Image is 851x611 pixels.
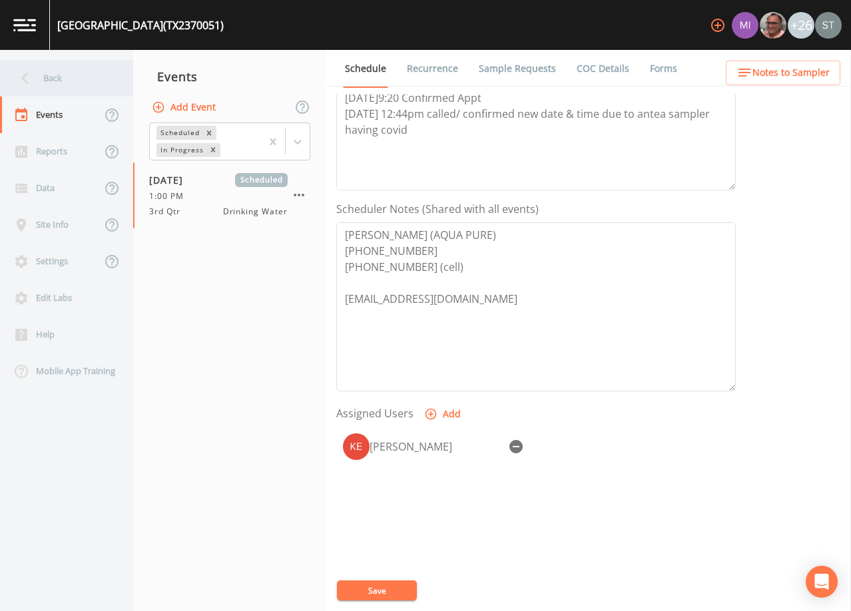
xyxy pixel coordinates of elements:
[422,402,466,427] button: Add
[206,143,220,157] div: Remove In Progress
[788,12,814,39] div: +26
[202,126,216,140] div: Remove Scheduled
[149,190,192,202] span: 1:00 PM
[57,17,224,33] div: [GEOGRAPHIC_DATA] (TX2370051)
[759,12,787,39] div: Mike Franklin
[336,405,414,421] label: Assigned Users
[156,143,206,157] div: In Progress
[648,50,679,87] a: Forms
[223,206,288,218] span: Drinking Water
[337,580,417,600] button: Save
[343,433,370,460] img: 64181b766c12904a24ab5afc709e0199
[726,61,840,85] button: Notes to Sampler
[760,12,786,39] img: e2d790fa78825a4bb76dcb6ab311d44c
[133,162,326,229] a: [DATE]Scheduled1:00 PM3rd QtrDrinking Water
[806,566,838,598] div: Open Intercom Messenger
[336,201,539,217] label: Scheduler Notes (Shared with all events)
[149,173,192,187] span: [DATE]
[156,126,202,140] div: Scheduled
[732,12,758,39] img: a1ea4ff7c53760f38bef77ef7c6649bf
[752,65,830,81] span: Notes to Sampler
[575,50,631,87] a: COC Details
[149,95,221,120] button: Add Event
[13,19,36,31] img: logo
[405,50,460,87] a: Recurrence
[731,12,759,39] div: Miriaha Caddie
[235,173,288,187] span: Scheduled
[336,222,736,391] textarea: [PERSON_NAME] (AQUA PURE) [PHONE_NUMBER] [PHONE_NUMBER] (cell) [EMAIL_ADDRESS][DOMAIN_NAME]
[815,12,842,39] img: cb9926319991c592eb2b4c75d39c237f
[370,439,503,455] div: [PERSON_NAME]
[343,50,388,88] a: Schedule
[477,50,558,87] a: Sample Requests
[133,60,326,93] div: Events
[336,21,736,190] textarea: [DATE]8:23 Confirmed Appt (0359) [DATE]10:40 [PERSON_NAME] called to CANCEL appt due to he has to...
[149,206,188,218] span: 3rd Qtr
